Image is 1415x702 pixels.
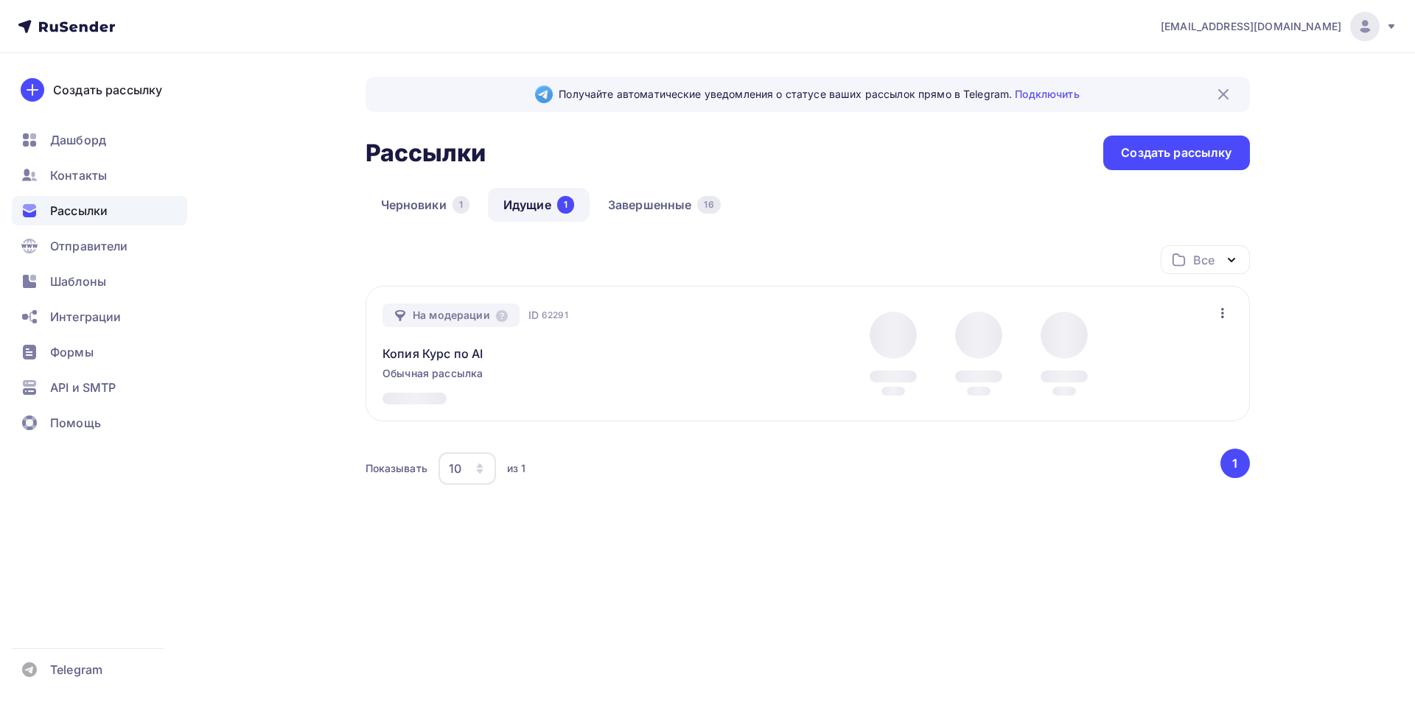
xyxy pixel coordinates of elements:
span: Получайте автоматические уведомления о статусе ваших рассылок прямо в Telegram. [559,87,1079,102]
a: Рассылки [12,196,187,225]
span: Контакты [50,166,107,184]
div: 10 [449,460,461,477]
span: Формы [50,343,94,361]
a: Контакты [12,161,187,190]
img: Telegram [535,85,553,103]
span: API и SMTP [50,379,116,396]
span: 62291 [542,308,568,323]
a: Отправители [12,231,187,261]
button: Go to page 1 [1220,449,1250,478]
span: Дашборд [50,131,106,149]
button: Все [1161,245,1250,274]
a: Шаблоны [12,267,187,296]
div: 1 [453,196,469,214]
a: Завершенные16 [593,188,736,222]
span: Обычная рассылка [382,366,483,381]
span: [EMAIL_ADDRESS][DOMAIN_NAME] [1161,19,1341,34]
a: Дашборд [12,125,187,155]
a: Копия Курс по AI [382,345,483,362]
a: Идущие1 [488,188,590,222]
a: Формы [12,337,187,367]
span: Рассылки [50,202,108,220]
div: Создать рассылку [53,81,162,99]
span: ID [528,308,539,323]
ul: Pagination [1217,449,1250,478]
div: из 1 [507,461,526,476]
a: Черновики1 [366,188,485,222]
span: Telegram [50,661,102,678]
a: Подключить [1015,88,1079,100]
div: Показывать [366,461,427,476]
span: Помощь [50,414,101,432]
div: 1 [557,196,574,214]
div: Создать рассылку [1121,144,1231,161]
span: Отправители [50,237,128,255]
div: На модерации [382,303,520,327]
span: Шаблоны [50,273,106,290]
span: Интеграции [50,308,121,326]
a: [EMAIL_ADDRESS][DOMAIN_NAME] [1161,12,1397,41]
div: Все [1193,251,1214,269]
div: 16 [697,196,720,214]
h2: Рассылки [366,138,486,168]
button: 10 [438,452,497,485]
